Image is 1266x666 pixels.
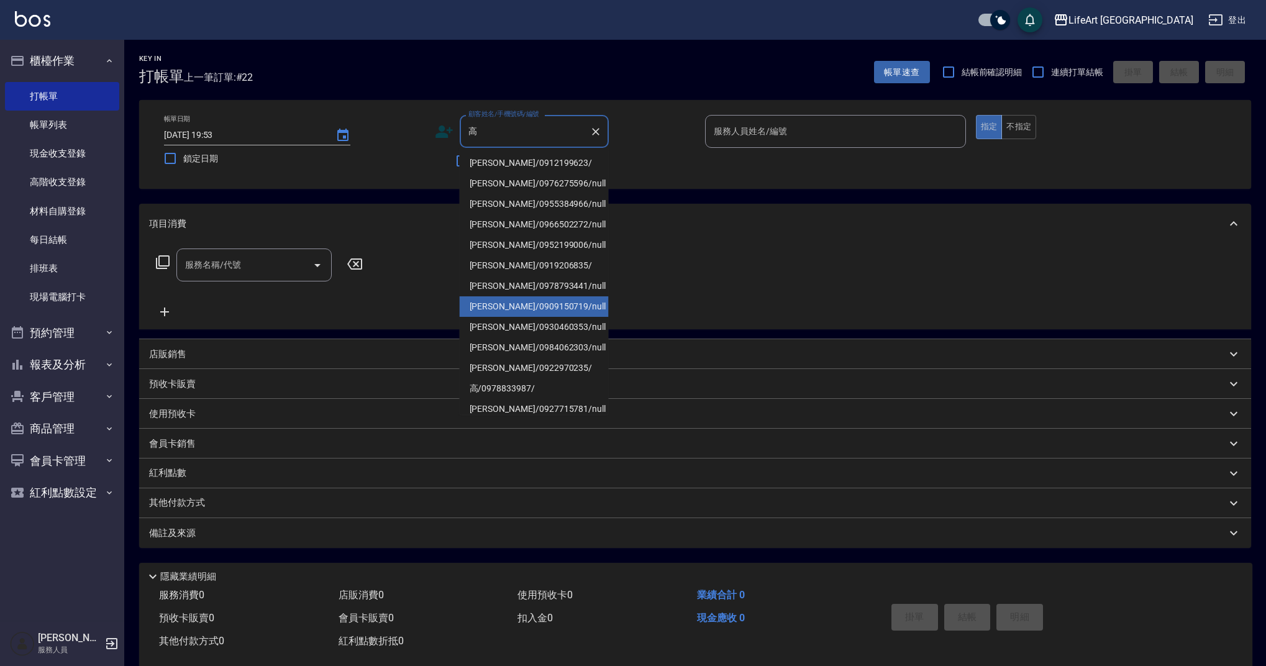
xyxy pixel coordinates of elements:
button: Choose date, selected date is 2025-09-07 [328,121,358,150]
div: 使用預收卡 [139,399,1251,429]
li: [PERSON_NAME]/0955384966/null [460,194,609,214]
p: 服務人員 [38,644,101,655]
p: 預收卡販賣 [149,378,196,391]
div: 其他付款方式 [139,488,1251,518]
li: [PERSON_NAME]/0930460353/null [460,317,609,337]
button: 紅利點數設定 [5,477,119,509]
p: 項目消費 [149,217,186,230]
button: 商品管理 [5,413,119,445]
span: 會員卡販賣 0 [339,612,394,624]
button: Clear [587,123,604,140]
span: 預收卡販賣 0 [159,612,214,624]
p: 其他付款方式 [149,496,211,510]
button: 報表及分析 [5,349,119,381]
input: YYYY/MM/DD hh:mm [164,125,323,145]
span: 現金應收 0 [697,612,745,624]
div: 紅利點數 [139,458,1251,488]
span: 業績合計 0 [697,589,745,601]
a: 材料自購登錄 [5,197,119,226]
span: 連續打單結帳 [1051,66,1103,79]
span: 店販消費 0 [339,589,384,601]
p: 紅利點數 [149,467,193,480]
button: LifeArt [GEOGRAPHIC_DATA] [1049,7,1198,33]
li: [PERSON_NAME]/0927715781/null [460,399,609,419]
h2: Key In [139,55,184,63]
a: 高階收支登錄 [5,168,119,196]
span: 服務消費 0 [159,589,204,601]
h5: [PERSON_NAME] [38,632,101,644]
label: 顧客姓名/手機號碼/編號 [468,109,539,119]
p: 備註及來源 [149,527,196,540]
li: [PERSON_NAME]/0976275596/null [460,173,609,194]
h3: 打帳單 [139,68,184,85]
p: 使用預收卡 [149,408,196,421]
button: 櫃檯作業 [5,45,119,77]
a: 帳單列表 [5,111,119,139]
button: 登出 [1203,9,1251,32]
p: 會員卡銷售 [149,437,196,450]
button: 帳單速查 [874,61,930,84]
li: [PERSON_NAME]/0984062303/null [460,337,609,358]
button: 會員卡管理 [5,445,119,477]
li: [PERSON_NAME]/0912199623/ [460,153,609,173]
button: 預約管理 [5,317,119,349]
a: 每日結帳 [5,226,119,254]
span: 鎖定日期 [183,152,218,165]
div: 備註及來源 [139,518,1251,548]
div: 項目消費 [139,204,1251,244]
span: 其他付款方式 0 [159,635,224,647]
a: 打帳單 [5,82,119,111]
span: 使用預收卡 0 [517,589,573,601]
a: 現場電腦打卡 [5,283,119,311]
span: 上一筆訂單:#22 [184,70,253,85]
div: LifeArt [GEOGRAPHIC_DATA] [1068,12,1193,28]
button: 客戶管理 [5,381,119,413]
li: [PERSON_NAME]/0919206835/ [460,255,609,276]
span: 結帳前確認明細 [962,66,1022,79]
li: [PERSON_NAME]/0922970235/ [460,358,609,378]
li: [PERSON_NAME]/0952199006/null [460,235,609,255]
img: Person [10,631,35,656]
span: 扣入金 0 [517,612,553,624]
button: 不指定 [1001,115,1036,139]
li: [PERSON_NAME]/0966502272/null [460,214,609,235]
div: 會員卡銷售 [139,429,1251,458]
button: save [1018,7,1042,32]
img: Logo [15,11,50,27]
button: Open [307,255,327,275]
span: 紅利點數折抵 0 [339,635,404,647]
button: 指定 [976,115,1003,139]
p: 隱藏業績明細 [160,570,216,583]
div: 店販銷售 [139,339,1251,369]
li: [PERSON_NAME]/0978793441/null [460,276,609,296]
li: 高/0978833987/ [460,378,609,399]
p: 店販銷售 [149,348,186,361]
div: 預收卡販賣 [139,369,1251,399]
a: 現金收支登錄 [5,139,119,168]
label: 帳單日期 [164,114,190,124]
a: 排班表 [5,254,119,283]
li: [PERSON_NAME]/0909150719/null [460,296,609,317]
